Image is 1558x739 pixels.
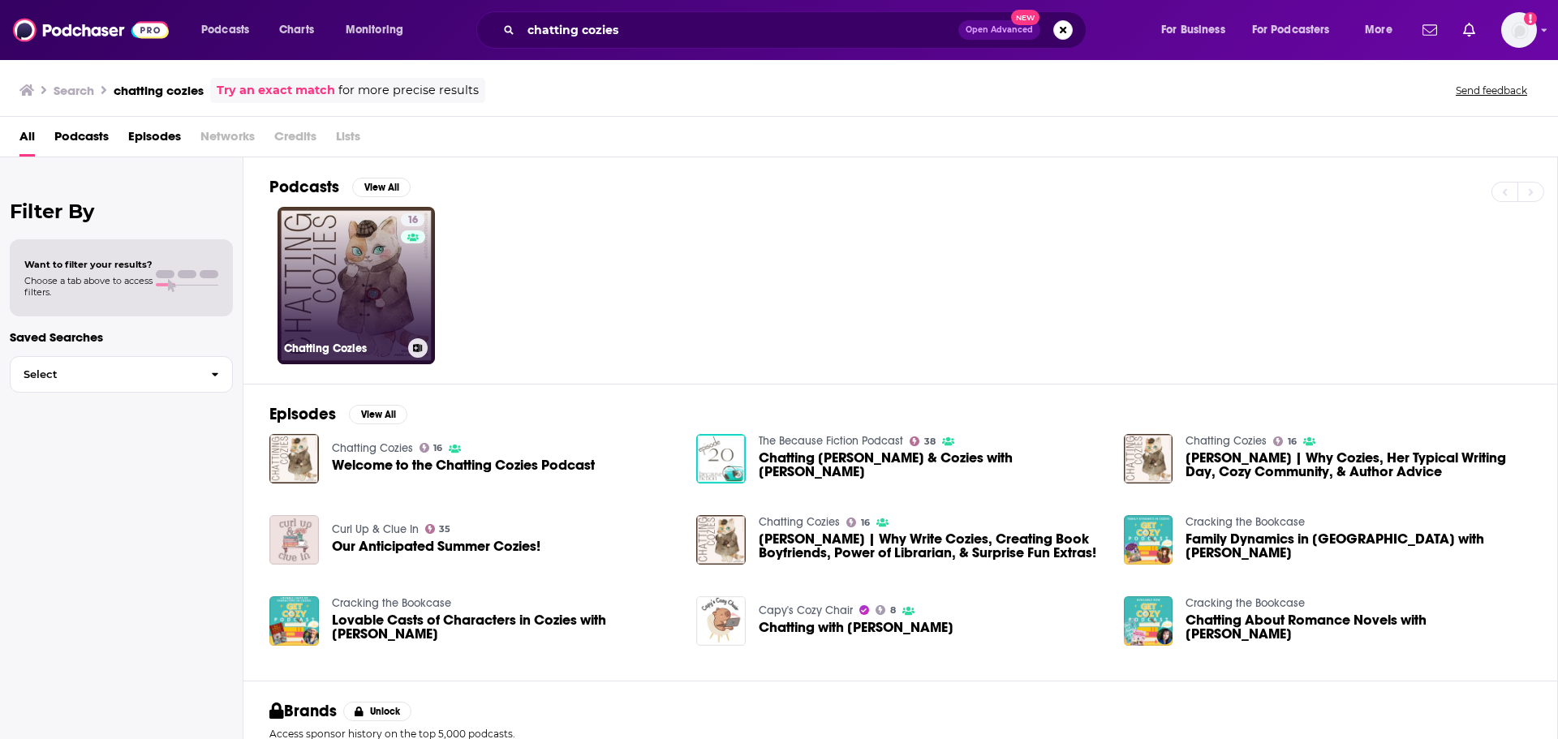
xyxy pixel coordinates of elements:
[343,702,412,721] button: Unlock
[1186,515,1305,529] a: Cracking the Bookcase
[1288,438,1297,445] span: 16
[338,81,479,100] span: for more precise results
[200,123,255,157] span: Networks
[966,26,1033,34] span: Open Advanced
[19,123,35,157] a: All
[24,259,153,270] span: Want to filter your results?
[1524,12,1537,25] svg: Add a profile image
[492,11,1102,49] div: Search podcasts, credits, & more...
[332,613,678,641] a: Lovable Casts of Characters in Cozies with Ellie Alexander
[1186,532,1531,560] a: Family Dynamics in Cozies with Esme Addison
[696,515,746,565] img: Victoria Gilbert | Why Write Cozies, Creating Book Boyfriends, Power of Librarian, & Surprise Fun...
[352,178,411,197] button: View All
[1124,596,1173,646] img: Chatting About Romance Novels with Jenn McKinlay
[910,436,936,446] a: 38
[269,434,319,483] a: Welcome to the Chatting Cozies Podcast
[521,17,958,43] input: Search podcasts, credits, & more...
[958,20,1040,40] button: Open AdvancedNew
[846,518,870,527] a: 16
[759,434,903,448] a: The Because Fiction Podcast
[1186,613,1531,641] span: Chatting About Romance Novels with [PERSON_NAME]
[332,522,419,536] a: Curl Up & Clue In
[269,17,324,43] a: Charts
[1124,434,1173,483] img: Leslie Budewitz | Why Cozies, Her Typical Writing Day, Cozy Community, & Author Advice
[1161,19,1225,41] span: For Business
[278,207,435,364] a: 16Chatting Cozies
[759,451,1104,479] a: Chatting Austen & Cozies with Barbara Cornthwaite
[332,596,451,610] a: Cracking the Bookcase
[696,596,746,646] img: Chatting with Erin Hayden
[924,438,936,445] span: 38
[269,515,319,565] img: Our Anticipated Summer Cozies!
[10,356,233,393] button: Select
[1186,613,1531,641] a: Chatting About Romance Novels with Jenn McKinlay
[1186,596,1305,610] a: Cracking the Bookcase
[269,404,336,424] h2: Episodes
[1252,19,1330,41] span: For Podcasters
[54,123,109,157] a: Podcasts
[190,17,270,43] button: open menu
[1501,12,1537,48] span: Logged in as ei1745
[1457,16,1482,44] a: Show notifications dropdown
[269,177,411,197] a: PodcastsView All
[284,342,402,355] h3: Chatting Cozies
[1365,19,1392,41] span: More
[1242,17,1354,43] button: open menu
[10,329,233,345] p: Saved Searches
[1501,12,1537,48] img: User Profile
[1186,451,1531,479] a: Leslie Budewitz | Why Cozies, Her Typical Writing Day, Cozy Community, & Author Advice
[13,15,169,45] a: Podchaser - Follow, Share and Rate Podcasts
[201,19,249,41] span: Podcasts
[279,19,314,41] span: Charts
[334,17,424,43] button: open menu
[759,532,1104,560] span: [PERSON_NAME] | Why Write Cozies, Creating Book Boyfriends, Power of Librarian, & Surprise Fun Ex...
[433,445,442,452] span: 16
[346,19,403,41] span: Monitoring
[269,596,319,646] img: Lovable Casts of Characters in Cozies with Ellie Alexander
[274,123,316,157] span: Credits
[11,369,198,380] span: Select
[332,441,413,455] a: Chatting Cozies
[10,200,233,223] h2: Filter By
[336,123,360,157] span: Lists
[890,607,896,614] span: 8
[1124,515,1173,565] img: Family Dynamics in Cozies with Esme Addison
[1273,436,1297,446] a: 16
[759,532,1104,560] a: Victoria Gilbert | Why Write Cozies, Creating Book Boyfriends, Power of Librarian, & Surprise Fun...
[269,404,407,424] a: EpisodesView All
[1150,17,1246,43] button: open menu
[128,123,181,157] a: Episodes
[439,526,450,533] span: 35
[420,443,443,453] a: 16
[876,605,896,615] a: 8
[425,524,451,534] a: 35
[1186,532,1531,560] span: Family Dynamics in [GEOGRAPHIC_DATA] with [PERSON_NAME]
[1501,12,1537,48] button: Show profile menu
[1011,10,1040,25] span: New
[759,604,853,617] a: Capy's Cozy Chair
[759,515,840,529] a: Chatting Cozies
[696,434,746,483] img: Chatting Austen & Cozies with Barbara Cornthwaite
[861,519,870,526] span: 16
[24,275,153,298] span: Choose a tab above to access filters.
[1451,84,1532,97] button: Send feedback
[1186,434,1267,448] a: Chatting Cozies
[401,213,424,226] a: 16
[1354,17,1413,43] button: open menu
[1186,451,1531,479] span: [PERSON_NAME] | Why Cozies, Her Typical Writing Day, Cozy Community, & Author Advice
[332,458,595,472] a: Welcome to the Chatting Cozies Podcast
[349,405,407,424] button: View All
[114,83,204,98] h3: chatting cozies
[407,213,418,229] span: 16
[332,613,678,641] span: Lovable Casts of Characters in Cozies with [PERSON_NAME]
